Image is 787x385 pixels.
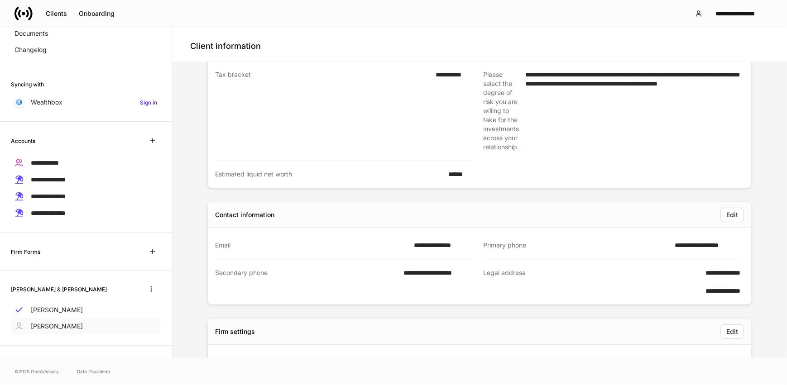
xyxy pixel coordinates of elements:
[14,368,59,375] span: © 2025 OneAdvisory
[14,45,47,54] p: Changelog
[31,305,83,314] p: [PERSON_NAME]
[483,268,685,295] div: Legal address
[40,6,73,21] button: Clients
[11,25,161,42] a: Documents
[31,98,62,107] p: Wealthbox
[720,208,744,222] button: Edit
[726,212,738,218] div: Edit
[11,302,161,318] a: [PERSON_NAME]
[483,70,520,152] div: Please select the degree of risk you are willing to take for the investments across your relation...
[726,328,738,335] div: Edit
[215,357,438,366] div: Delivery method
[14,29,48,38] p: Documents
[11,42,161,58] a: Changelog
[77,368,110,375] a: Data Disclaimer
[11,247,40,256] h6: Firm Forms
[215,241,408,250] div: Email
[140,98,157,107] h6: Sign in
[483,241,669,250] div: Primary phone
[79,10,115,17] div: Onboarding
[11,80,44,89] h6: Syncing with
[215,268,398,295] div: Secondary phone
[11,318,161,334] a: [PERSON_NAME]
[215,210,274,219] div: Contact information
[73,6,120,21] button: Onboarding
[720,324,744,339] button: Edit
[31,322,83,331] p: [PERSON_NAME]
[190,41,261,52] h4: Client information
[215,170,443,179] div: Estimated liquid net worth
[215,70,430,151] div: Tax bracket
[11,137,35,145] h6: Accounts
[11,285,107,294] h6: [PERSON_NAME] & [PERSON_NAME]
[46,10,67,17] div: Clients
[11,94,161,110] a: WealthboxSign in
[215,327,255,336] div: Firm settings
